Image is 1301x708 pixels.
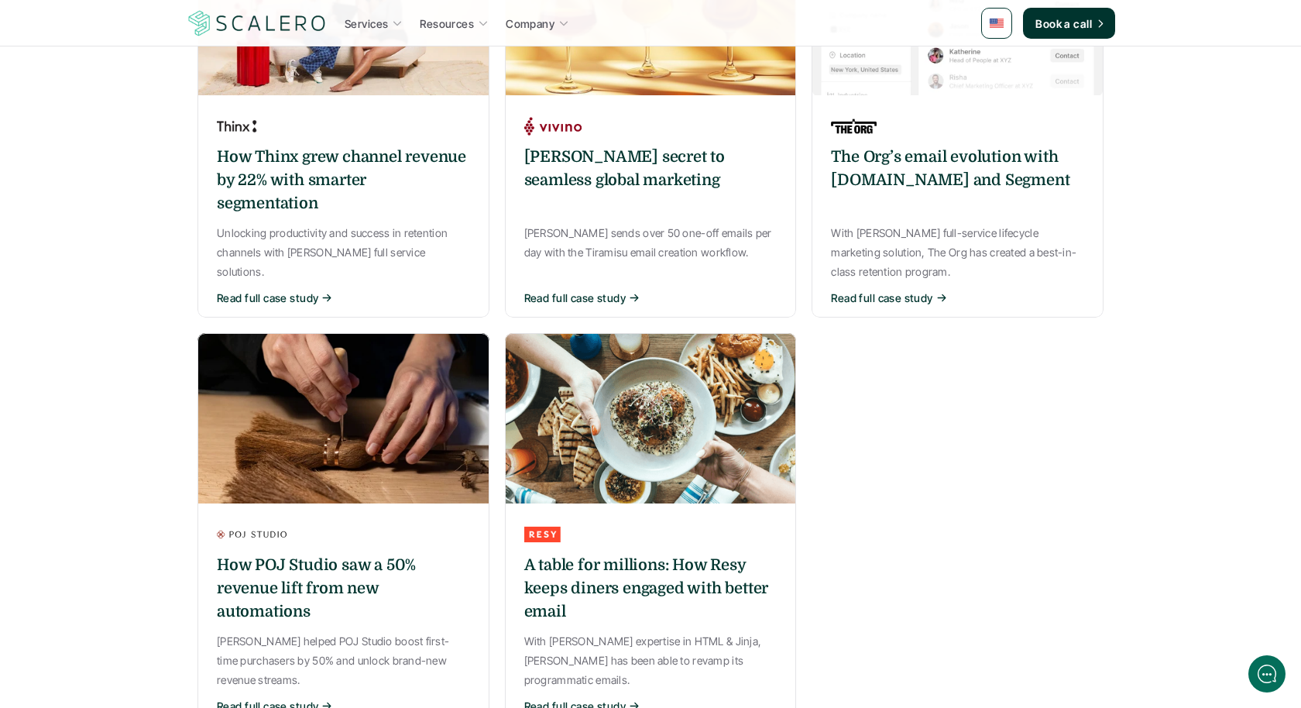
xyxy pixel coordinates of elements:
[831,146,1084,192] h6: The Org’s email evolution with [DOMAIN_NAME] and Segment
[217,631,470,690] p: [PERSON_NAME] helped POJ Studio boost first-time purchasers by 50% and unlock brand-new revenue s...
[23,75,287,100] h1: Hi! Welcome to [GEOGRAPHIC_DATA].
[524,223,778,262] p: [PERSON_NAME] sends over 50 one-off emails per day with the Tiramisu email creation workflow.
[217,554,470,624] h6: How POJ Studio saw a 50% revenue lift from new automations
[524,290,778,306] button: Read full case study
[197,333,489,504] img: A japanese woman doing crafts at home
[23,103,287,177] h2: Let us know if we can help with lifecycle marketing.
[217,290,318,306] p: Read full case study
[217,290,470,306] button: Read full case study
[524,554,778,624] h6: A table for millions: How Resy keeps diners engaged with better email
[1023,8,1115,39] a: Book a call
[831,223,1084,282] p: With [PERSON_NAME] full-service lifecycle marketing solution, The Org has created a best-in-class...
[186,9,328,38] img: Scalero company logo
[186,9,328,37] a: Scalero company logo
[100,215,186,227] span: New conversation
[24,205,286,236] button: New conversation
[524,290,626,306] p: Read full case study
[505,333,797,504] img: Hands holding a plate of food with some other dishes below them.
[420,15,474,32] p: Resources
[217,146,470,215] h6: How Thinx grew channel revenue by 22% with smarter segmentation
[345,15,388,32] p: Services
[129,541,196,552] span: We run on Gist
[1248,655,1286,693] iframe: gist-messenger-bubble-iframe
[1035,15,1092,32] p: Book a call
[506,15,554,32] p: Company
[524,631,778,690] p: With [PERSON_NAME] expertise in HTML & Jinja, [PERSON_NAME] has been able to revamp its programma...
[831,290,932,306] p: Read full case study
[217,223,470,282] p: Unlocking productivity and success in retention channels with [PERSON_NAME] full service solutions.
[524,146,778,192] h6: [PERSON_NAME] secret to seamless global marketing
[831,290,1084,306] button: Read full case study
